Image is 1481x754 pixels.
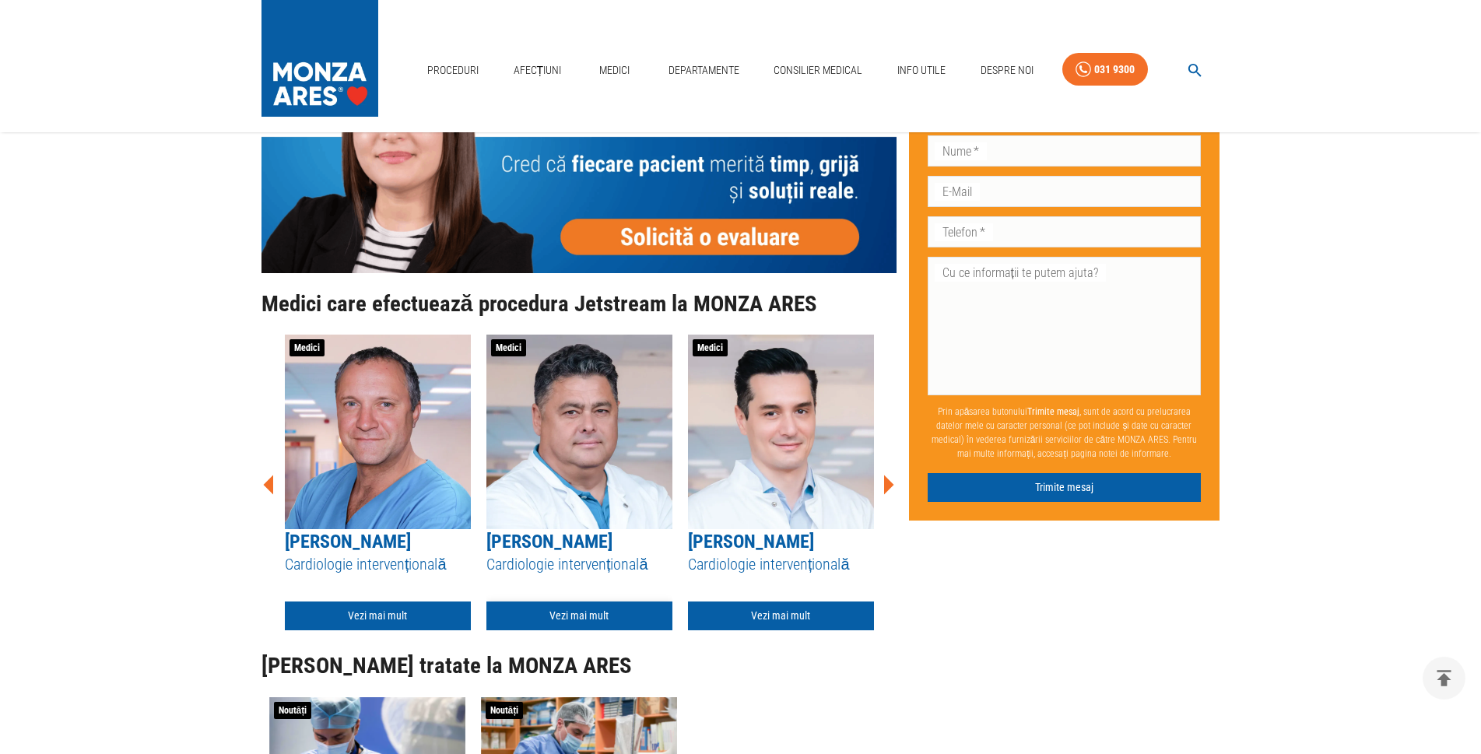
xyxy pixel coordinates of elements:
[486,702,524,719] span: Noutăți
[285,335,471,529] img: Dr. Dan Ioanes
[261,19,897,273] img: null
[290,339,325,356] span: Medici
[285,601,471,630] a: Vezi mai mult
[261,292,897,317] h2: Medici care efectuează procedura Jetstream la MONZA ARES
[688,601,874,630] a: Vezi mai mult
[421,54,485,86] a: Proceduri
[662,54,746,86] a: Departamente
[928,473,1202,502] button: Trimite mesaj
[928,398,1202,467] p: Prin apăsarea butonului , sunt de acord cu prelucrarea datelor mele cu caracter personal (ce pot ...
[486,554,672,575] h5: Cardiologie intervențională
[590,54,640,86] a: Medici
[1094,60,1135,79] div: 031 9300
[767,54,869,86] a: Consilier Medical
[486,601,672,630] a: Vezi mai mult
[261,654,897,679] h2: [PERSON_NAME] tratate la MONZA ARES
[1027,406,1079,417] b: Trimite mesaj
[693,339,728,356] span: Medici
[285,531,411,552] a: [PERSON_NAME]
[486,531,612,552] a: [PERSON_NAME]
[688,554,874,575] h5: Cardiologie intervențională
[974,54,1040,86] a: Despre Noi
[891,54,952,86] a: Info Utile
[491,339,526,356] span: Medici
[274,702,312,719] span: Noutăți
[285,554,471,575] h5: Cardiologie intervențională
[688,531,814,552] a: [PERSON_NAME]
[507,54,568,86] a: Afecțiuni
[1423,657,1465,700] button: delete
[1062,53,1148,86] a: 031 9300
